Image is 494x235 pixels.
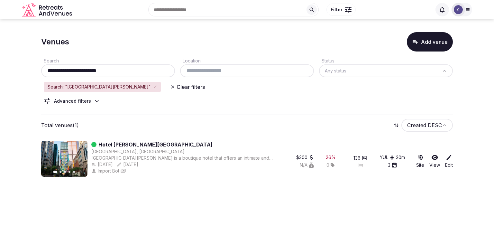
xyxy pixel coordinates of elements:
button: [DATE] [91,161,113,168]
button: 3 [388,162,397,168]
a: Hotel [PERSON_NAME][GEOGRAPHIC_DATA] [98,141,213,148]
label: Search [41,58,59,63]
button: 136 [353,155,367,161]
div: 20 m [396,154,405,161]
img: Catherine Mesina [454,5,463,14]
h1: Venues [41,36,69,47]
span: Import Bot [98,168,119,174]
a: Site [416,154,424,168]
button: Clear filters [166,81,209,93]
div: 26 % [326,154,336,161]
button: Go to slide 5 [73,171,75,173]
label: Location [180,58,201,63]
button: 20m [396,154,405,161]
button: $300 [296,154,314,161]
button: 26% [326,154,336,161]
div: Advanced filters [54,98,91,104]
a: Visit the homepage [22,3,73,17]
button: [GEOGRAPHIC_DATA], [GEOGRAPHIC_DATA] [91,148,185,155]
button: Import Bot [91,168,119,174]
button: Go to slide 4 [69,171,70,173]
img: Featured image for Hotel Le Germain Montreal [41,141,87,177]
button: Go to slide 1 [53,171,58,173]
button: Add venue [407,32,453,52]
span: Filter [331,6,343,13]
p: Total venues (1) [41,122,79,129]
a: Edit [445,154,453,168]
label: Status [319,58,334,63]
svg: Retreats and Venues company logo [22,3,73,17]
div: [GEOGRAPHIC_DATA][PERSON_NAME] is a boutique hotel that offers an intimate and stylish venue for ... [91,155,277,161]
button: [DATE] [117,161,138,168]
a: View [429,154,440,168]
button: Go to slide 3 [64,171,66,173]
span: 0 [326,162,329,168]
button: N/A [300,162,314,168]
button: Filter [326,4,356,16]
button: YUL [380,154,395,161]
span: 136 [353,155,361,161]
button: Go to slide 2 [59,171,61,173]
span: Search: "[GEOGRAPHIC_DATA][PERSON_NAME]" [48,84,151,90]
